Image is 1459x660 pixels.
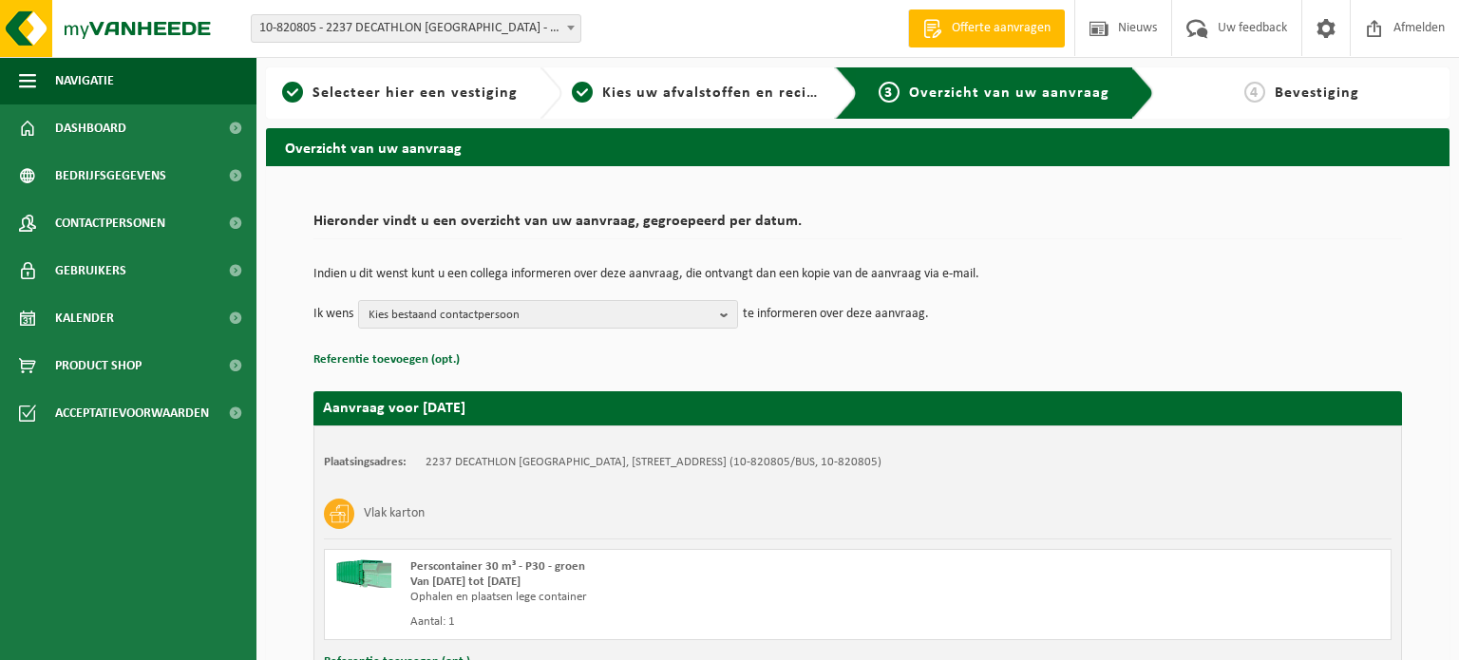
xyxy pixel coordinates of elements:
[358,300,738,329] button: Kies bestaand contactpersoon
[602,85,863,101] span: Kies uw afvalstoffen en recipiënten
[364,499,425,529] h3: Vlak karton
[282,82,303,103] span: 1
[266,128,1450,165] h2: Overzicht van uw aanvraag
[313,300,353,329] p: Ik wens
[323,401,465,416] strong: Aanvraag voor [DATE]
[572,82,593,103] span: 2
[55,294,114,342] span: Kalender
[324,456,407,468] strong: Plaatsingsadres:
[879,82,900,103] span: 3
[426,455,881,470] td: 2237 DECATHLON [GEOGRAPHIC_DATA], [STREET_ADDRESS] (10-820805/BUS, 10-820805)
[55,342,142,389] span: Product Shop
[55,57,114,104] span: Navigatie
[275,82,524,104] a: 1Selecteer hier een vestiging
[410,575,521,588] strong: Van [DATE] tot [DATE]
[252,15,580,42] span: 10-820805 - 2237 DECATHLON OOSTENDE - OOSTENDE
[908,9,1065,47] a: Offerte aanvragen
[251,14,581,43] span: 10-820805 - 2237 DECATHLON OOSTENDE - OOSTENDE
[1275,85,1359,101] span: Bevestiging
[410,614,934,630] div: Aantal: 1
[572,82,821,104] a: 2Kies uw afvalstoffen en recipiënten
[55,152,166,199] span: Bedrijfsgegevens
[909,85,1109,101] span: Overzicht van uw aanvraag
[1244,82,1265,103] span: 4
[55,389,209,437] span: Acceptatievoorwaarden
[55,199,165,247] span: Contactpersonen
[55,247,126,294] span: Gebruikers
[369,301,712,330] span: Kies bestaand contactpersoon
[313,85,518,101] span: Selecteer hier een vestiging
[410,590,934,605] div: Ophalen en plaatsen lege container
[313,348,460,372] button: Referentie toevoegen (opt.)
[55,104,126,152] span: Dashboard
[410,560,585,573] span: Perscontainer 30 m³ - P30 - groen
[313,268,1402,281] p: Indien u dit wenst kunt u een collega informeren over deze aanvraag, die ontvangt dan een kopie v...
[313,214,1402,239] h2: Hieronder vindt u een overzicht van uw aanvraag, gegroepeerd per datum.
[947,19,1055,38] span: Offerte aanvragen
[334,559,391,588] img: HK-XP-30-GN-00.png
[743,300,929,329] p: te informeren over deze aanvraag.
